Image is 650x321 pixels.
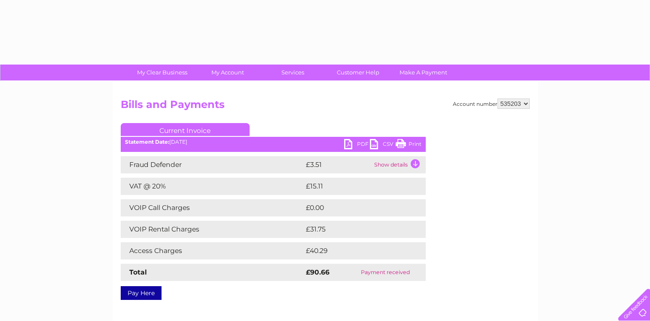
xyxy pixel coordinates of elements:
[257,65,328,80] a: Services
[344,139,370,151] a: PDF
[121,242,304,259] td: Access Charges
[121,139,426,145] div: [DATE]
[304,199,406,216] td: £0.00
[304,242,409,259] td: £40.29
[129,268,147,276] strong: Total
[121,178,304,195] td: VAT @ 20%
[121,123,250,136] a: Current Invoice
[304,221,407,238] td: £31.75
[345,264,425,281] td: Payment received
[121,156,304,173] td: Fraud Defender
[125,139,169,145] b: Statement Date:
[121,221,304,238] td: VOIP Rental Charges
[370,139,396,151] a: CSV
[306,268,330,276] strong: £90.66
[323,65,394,80] a: Customer Help
[388,65,459,80] a: Make A Payment
[121,99,530,115] h2: Bills and Payments
[304,156,372,173] td: £3.51
[127,65,198,80] a: My Clear Business
[372,156,426,173] td: Show details
[453,99,530,109] div: Account number
[396,139,421,151] a: Print
[192,65,263,80] a: My Account
[304,178,406,195] td: £15.11
[121,199,304,216] td: VOIP Call Charges
[121,286,162,300] a: Pay Here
